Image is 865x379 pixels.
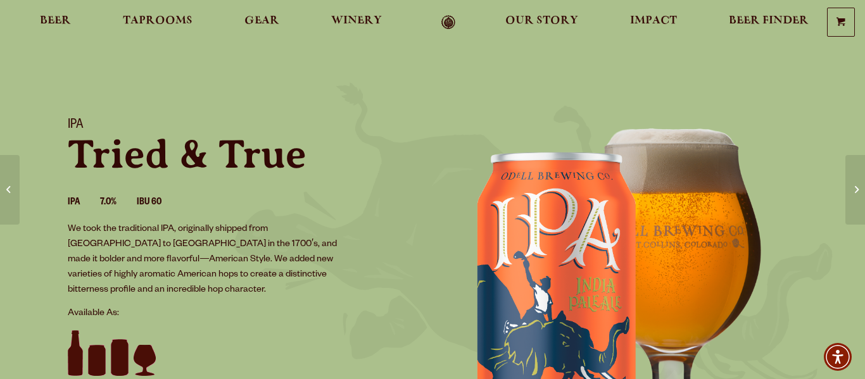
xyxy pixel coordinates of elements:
[236,15,287,30] a: Gear
[40,16,71,26] span: Beer
[123,16,193,26] span: Taprooms
[68,195,100,211] li: IPA
[729,16,809,26] span: Beer Finder
[244,16,279,26] span: Gear
[115,15,201,30] a: Taprooms
[137,195,182,211] li: IBU 60
[721,15,817,30] a: Beer Finder
[68,134,417,175] p: Tried & True
[32,15,79,30] a: Beer
[824,343,852,371] div: Accessibility Menu
[68,118,417,134] h1: IPA
[497,15,586,30] a: Our Story
[630,16,677,26] span: Impact
[424,15,472,30] a: Odell Home
[323,15,390,30] a: Winery
[100,195,137,211] li: 7.0%
[505,16,578,26] span: Our Story
[68,306,417,321] p: Available As:
[622,15,685,30] a: Impact
[331,16,382,26] span: Winery
[68,222,348,298] p: We took the traditional IPA, originally shipped from [GEOGRAPHIC_DATA] to [GEOGRAPHIC_DATA] in th...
